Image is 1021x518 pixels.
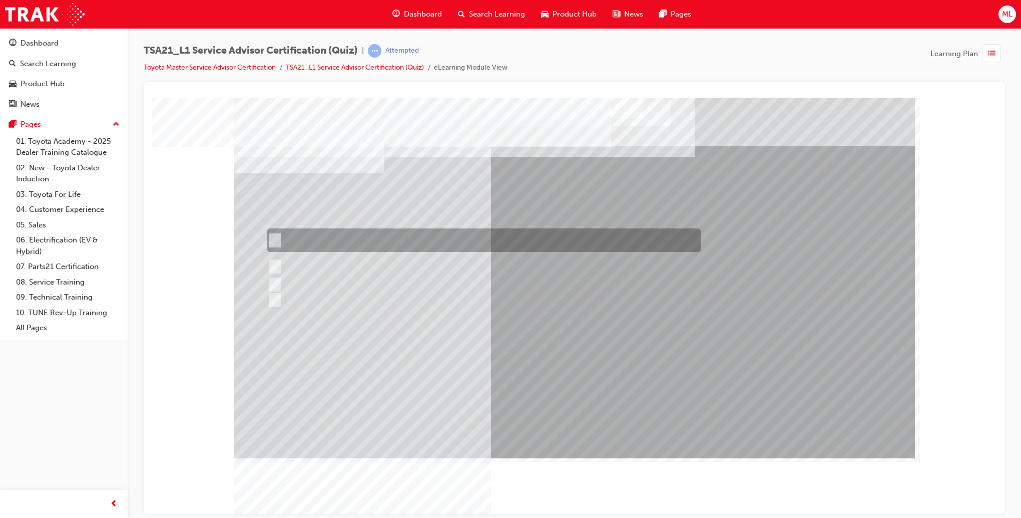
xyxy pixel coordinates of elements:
span: ML [1002,9,1012,20]
span: up-icon [113,118,120,131]
img: Trak [5,3,85,26]
a: 03. Toyota For Life [12,187,124,202]
span: pages-icon [9,120,17,129]
a: 02. New - Toyota Dealer Induction [12,160,124,187]
a: 09. Technical Training [12,290,124,305]
span: search-icon [458,8,465,21]
span: Search Learning [469,9,525,20]
span: Pages [671,9,691,20]
a: 01. Toyota Academy - 2025 Dealer Training Catalogue [12,134,124,160]
span: prev-icon [110,498,118,510]
span: Product Hub [553,9,597,20]
a: 10. TUNE Rev-Up Training [12,305,124,321]
button: ML [998,6,1016,23]
span: TSA21_L1 Service Advisor Certification (Quiz) [144,45,358,57]
li: eLearning Module View [434,62,507,74]
a: Dashboard [4,34,124,53]
a: news-iconNews [605,4,651,25]
button: Pages [4,115,124,134]
div: Product Hub [21,78,65,90]
span: guage-icon [392,8,400,21]
a: Toyota Master Service Advisor Certification [144,63,276,72]
div: Attempted [385,46,419,56]
span: car-icon [9,80,17,89]
a: News [4,95,124,114]
span: news-icon [9,100,17,109]
a: TSA21_L1 Service Advisor Certification (Quiz) [286,63,424,72]
div: News [21,99,40,110]
a: 08. Service Training [12,275,124,290]
div: Pages [21,119,41,130]
button: Learning Plan [930,44,1005,63]
span: Learning Plan [930,48,978,60]
a: 04. Customer Experience [12,202,124,217]
div: Search Learning [20,58,76,70]
span: News [624,9,643,20]
a: 06. Electrification (EV & Hybrid) [12,232,124,259]
span: list-icon [988,48,995,60]
span: learningRecordVerb_ATTEMPT-icon [368,44,381,58]
a: 05. Sales [12,217,124,233]
span: Dashboard [404,9,442,20]
span: | [362,45,364,57]
a: All Pages [12,320,124,336]
a: guage-iconDashboard [384,4,450,25]
a: pages-iconPages [651,4,699,25]
a: Search Learning [4,55,124,73]
a: car-iconProduct Hub [533,4,605,25]
div: Dashboard [21,38,59,49]
span: search-icon [9,60,16,69]
span: news-icon [613,8,620,21]
button: DashboardSearch LearningProduct HubNews [4,32,124,115]
span: pages-icon [659,8,667,21]
span: guage-icon [9,39,17,48]
span: car-icon [541,8,549,21]
a: 07. Parts21 Certification [12,259,124,275]
a: Product Hub [4,75,124,93]
a: search-iconSearch Learning [450,4,533,25]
